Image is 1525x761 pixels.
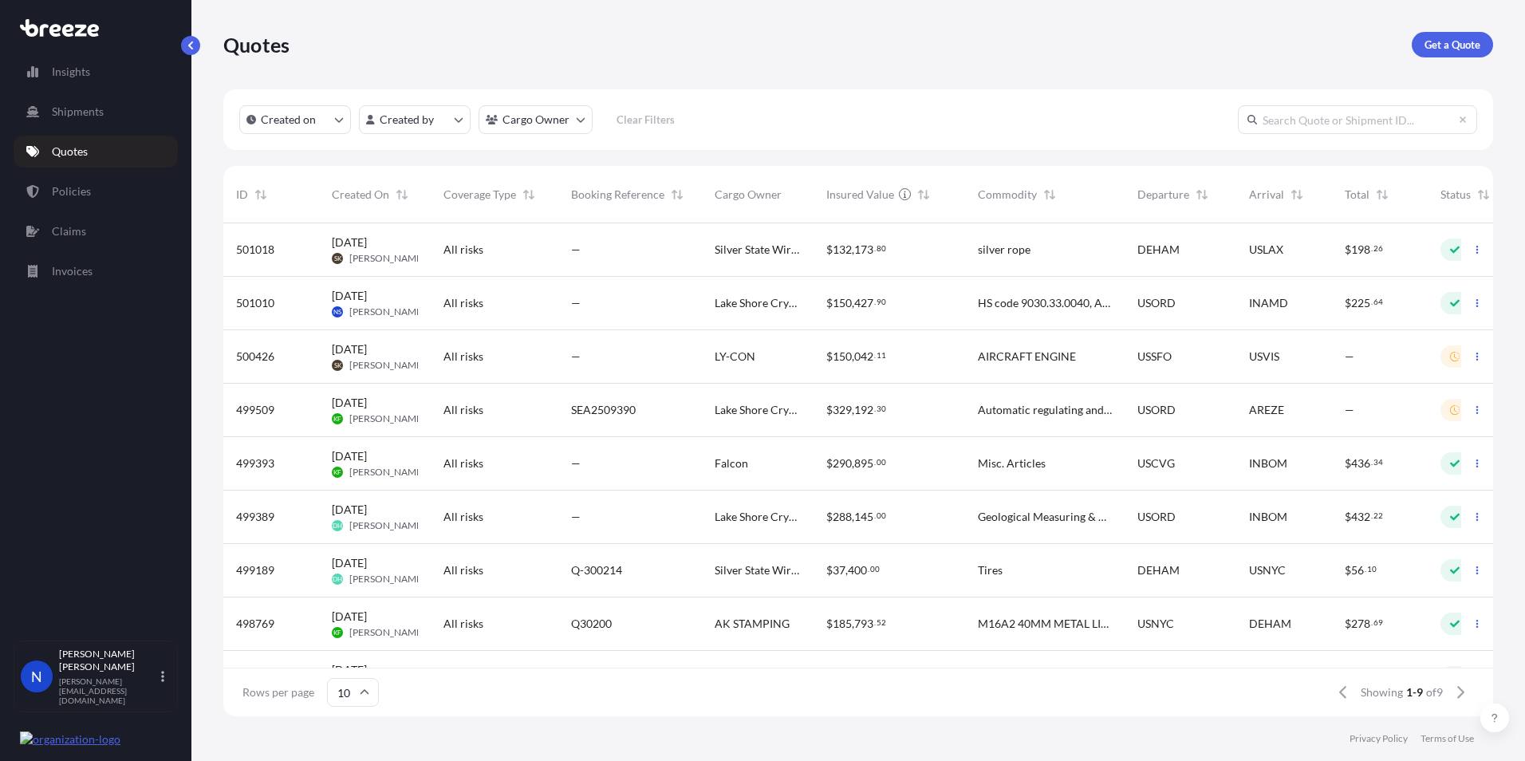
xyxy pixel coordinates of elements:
[854,404,873,416] span: 192
[1371,513,1373,519] span: .
[571,295,581,311] span: —
[715,242,801,258] span: Silver State Wire Rope & Rigging
[868,566,869,572] span: .
[1406,684,1423,700] span: 1-9
[1350,732,1408,745] p: Privacy Policy
[349,359,425,372] span: [PERSON_NAME]
[1373,299,1383,305] span: 64
[617,112,675,128] p: Clear Filters
[877,620,886,625] span: 52
[443,187,516,203] span: Coverage Type
[715,295,801,311] span: Lake Shore Cryotronics Inc
[1426,684,1443,700] span: of 9
[874,620,876,625] span: .
[978,562,1003,578] span: Tires
[443,295,483,311] span: All risks
[332,235,367,250] span: [DATE]
[332,341,367,357] span: [DATE]
[236,509,274,525] span: 499389
[833,244,852,255] span: 132
[854,458,873,469] span: 895
[571,455,581,471] span: —
[1425,37,1480,53] p: Get a Quote
[1351,511,1370,522] span: 432
[854,511,873,522] span: 145
[852,511,854,522] span: ,
[443,509,483,525] span: All risks
[826,298,833,309] span: $
[826,404,833,416] span: $
[877,299,886,305] span: 90
[1345,565,1351,576] span: $
[502,112,569,128] p: Cargo Owner
[571,402,636,418] span: SEA2509390
[715,402,801,418] span: Lake Shore Cryotronics
[845,565,848,576] span: ,
[826,351,833,362] span: $
[826,565,833,576] span: $
[332,502,367,518] span: [DATE]
[1137,187,1189,203] span: Departure
[1373,459,1383,465] span: 34
[332,187,389,203] span: Created On
[332,609,367,625] span: [DATE]
[1249,616,1291,632] span: DEHAM
[826,458,833,469] span: $
[349,252,425,265] span: [PERSON_NAME]
[1137,295,1176,311] span: USORD
[52,263,93,279] p: Invoices
[1345,402,1354,418] span: —
[359,105,471,134] button: createdBy Filter options
[443,242,483,258] span: All risks
[874,406,876,412] span: .
[349,306,425,318] span: [PERSON_NAME]
[668,185,687,204] button: Sort
[854,351,873,362] span: 042
[852,618,854,629] span: ,
[443,455,483,471] span: All risks
[914,185,933,204] button: Sort
[978,402,1112,418] span: Automatic regulating and controlling instruments & 8607 VSM system
[978,295,1112,311] span: HS code 9030.33.0040, Automatic and/or controlling instruments
[833,298,852,309] span: 150
[1351,298,1370,309] span: 225
[1361,684,1403,700] span: Showing
[380,112,434,128] p: Created by
[334,357,341,373] span: SK
[852,458,854,469] span: ,
[1249,402,1284,418] span: AREZE
[874,246,876,251] span: .
[519,185,538,204] button: Sort
[874,513,876,519] span: .
[52,104,104,120] p: Shipments
[443,349,483,365] span: All risks
[571,242,581,258] span: —
[236,616,274,632] span: 498769
[852,404,854,416] span: ,
[261,112,316,128] p: Created on
[833,351,852,362] span: 150
[854,298,873,309] span: 427
[1412,32,1493,57] a: Get a Quote
[332,395,367,411] span: [DATE]
[1137,509,1176,525] span: USORD
[715,509,801,525] span: Lake Shore Cryotronics
[833,618,852,629] span: 185
[334,250,341,266] span: SK
[877,406,886,412] span: 30
[236,295,274,311] span: 501010
[251,185,270,204] button: Sort
[715,616,790,632] span: AK STAMPING
[333,571,342,587] span: DH
[1421,732,1474,745] a: Terms of Use
[1249,187,1284,203] span: Arrival
[1238,105,1477,134] input: Search Quote or Shipment ID...
[236,402,274,418] span: 499509
[978,187,1037,203] span: Commodity
[14,175,178,207] a: Policies
[715,455,748,471] span: Falcon
[1137,242,1180,258] span: DEHAM
[1287,185,1306,204] button: Sort
[1373,513,1383,519] span: 22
